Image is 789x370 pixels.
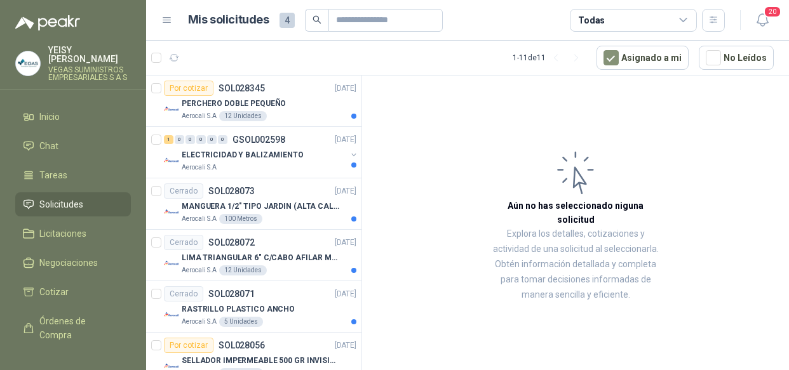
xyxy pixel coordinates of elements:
[219,341,265,350] p: SOL028056
[489,227,662,303] p: Explora los detalles, cotizaciones y actividad de una solicitud al seleccionarla. Obtén informaci...
[15,280,131,304] a: Cotizar
[39,197,83,211] span: Solicitudes
[233,135,285,144] p: GSOL002598
[182,201,340,213] p: MANGUERA 1/2" TIPO JARDIN (ALTA CALIDAD)
[15,251,131,275] a: Negociaciones
[335,288,356,300] p: [DATE]
[182,355,340,367] p: SELLADOR IMPERMEABLE 500 GR INVISIBLE
[182,252,340,264] p: LIMA TRIANGULAR 6" C/CABO AFILAR MACHETE
[164,183,203,199] div: Cerrado
[597,46,689,70] button: Asignado a mi
[219,84,265,93] p: SOL028345
[15,163,131,187] a: Tareas
[182,111,217,121] p: Aerocali S.A
[39,168,67,182] span: Tareas
[146,230,361,281] a: CerradoSOL028072[DATE] Company LogoLIMA TRIANGULAR 6" C/CABO AFILAR MACHETEAerocali S.A12 Unidades
[699,46,774,70] button: No Leídos
[751,9,774,32] button: 20
[182,214,217,224] p: Aerocali S.A
[578,13,605,27] div: Todas
[39,227,86,241] span: Licitaciones
[335,340,356,352] p: [DATE]
[175,135,184,144] div: 0
[218,135,227,144] div: 0
[39,110,60,124] span: Inicio
[335,83,356,95] p: [DATE]
[335,185,356,197] p: [DATE]
[196,135,206,144] div: 0
[208,187,255,195] p: SOL028073
[164,338,213,353] div: Por cotizar
[207,135,217,144] div: 0
[15,134,131,158] a: Chat
[182,162,217,173] p: Aerocali S.A
[164,101,179,116] img: Company Logo
[39,285,69,299] span: Cotizar
[39,139,58,153] span: Chat
[335,237,356,249] p: [DATE]
[146,178,361,230] a: CerradoSOL028073[DATE] Company LogoMANGUERA 1/2" TIPO JARDIN (ALTA CALIDAD)Aerocali S.A100 Metros
[188,11,269,29] h1: Mis solicitudes
[164,307,179,322] img: Company Logo
[146,76,361,127] a: Por cotizarSOL028345[DATE] Company LogoPERCHERO DOBLE PEQUEÑOAerocali S.A12 Unidades
[219,111,267,121] div: 12 Unidades
[185,135,195,144] div: 0
[182,265,217,275] p: Aerocali S.A
[489,199,662,227] h3: Aún no has seleccionado niguna solicitud
[48,46,131,63] p: YEISY [PERSON_NAME]
[164,286,203,301] div: Cerrado
[219,265,267,275] div: 12 Unidades
[15,192,131,216] a: Solicitudes
[764,6,781,18] span: 20
[164,132,359,173] a: 1 0 0 0 0 0 GSOL002598[DATE] Company LogoELECTRICIDAD Y BALIZAMIENTOAerocali S.A
[16,51,40,76] img: Company Logo
[208,238,255,247] p: SOL028072
[182,303,295,315] p: RASTRILLO PLASTICO ANCHO
[182,317,217,327] p: Aerocali S.A
[208,289,255,298] p: SOL028071
[146,281,361,333] a: CerradoSOL028071[DATE] Company LogoRASTRILLO PLASTICO ANCHOAerocali S.A5 Unidades
[219,317,263,327] div: 5 Unidades
[182,149,304,161] p: ELECTRICIDAD Y BALIZAMIENTO
[39,256,98,270] span: Negociaciones
[15,15,80,30] img: Logo peakr
[513,48,586,68] div: 1 - 11 de 11
[15,105,131,129] a: Inicio
[164,255,179,270] img: Company Logo
[39,314,119,342] span: Órdenes de Compra
[164,135,173,144] div: 1
[15,309,131,347] a: Órdenes de Compra
[15,221,131,246] a: Licitaciones
[182,98,286,110] p: PERCHERO DOBLE PEQUEÑO
[48,66,131,81] p: VEGAS SUMINISTROS EMPRESARIALES S A S
[219,214,262,224] div: 100 Metros
[335,134,356,146] p: [DATE]
[280,13,295,28] span: 4
[164,81,213,96] div: Por cotizar
[164,152,179,168] img: Company Logo
[164,235,203,250] div: Cerrado
[313,15,321,24] span: search
[164,204,179,219] img: Company Logo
